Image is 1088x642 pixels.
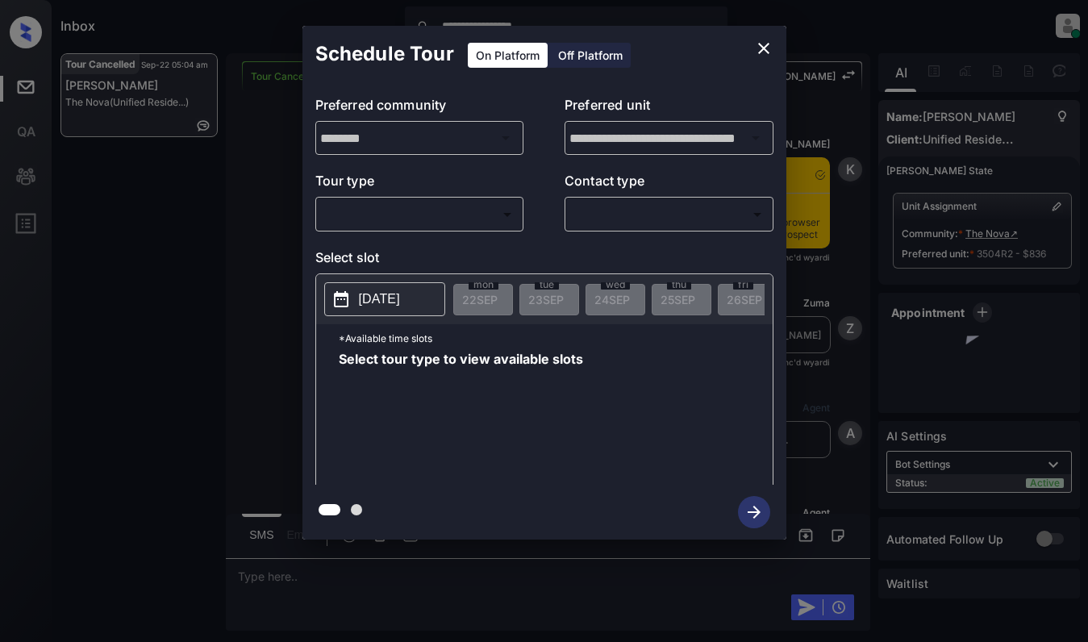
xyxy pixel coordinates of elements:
p: Preferred community [315,95,524,121]
div: Off Platform [550,43,631,68]
h2: Schedule Tour [302,26,467,82]
p: *Available time slots [339,324,773,352]
p: Preferred unit [565,95,773,121]
p: [DATE] [359,290,400,309]
p: Contact type [565,171,773,197]
p: Tour type [315,171,524,197]
span: Select tour type to view available slots [339,352,583,481]
button: [DATE] [324,282,445,316]
button: close [748,32,780,65]
div: On Platform [468,43,548,68]
p: Select slot [315,248,773,273]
